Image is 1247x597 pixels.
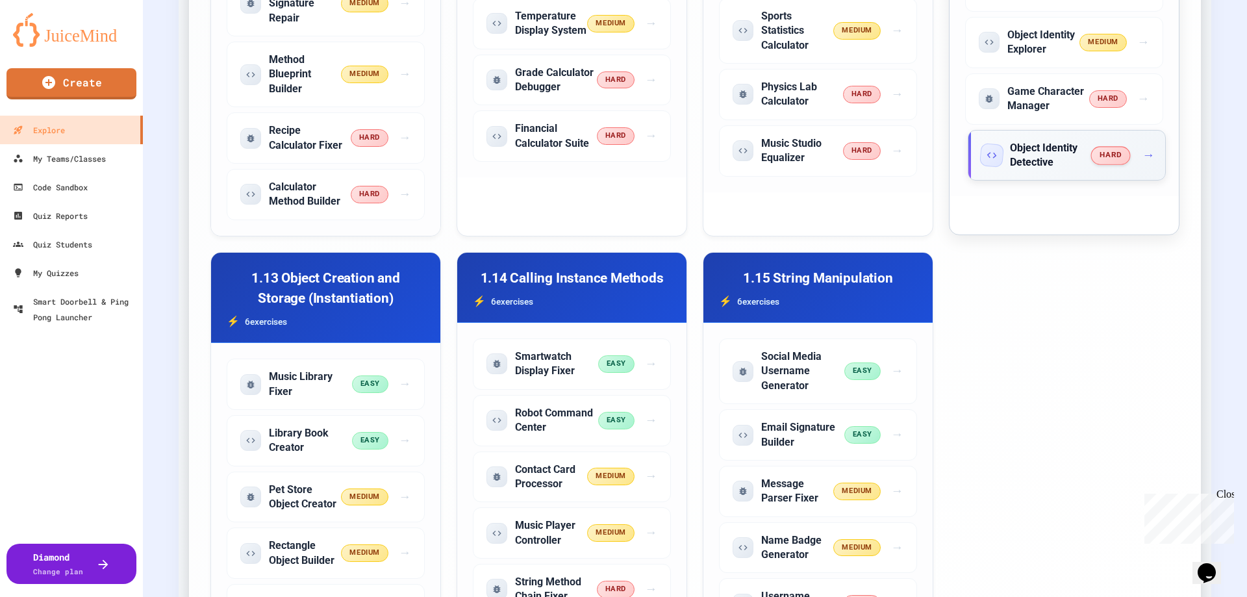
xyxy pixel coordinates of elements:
span: → [891,21,903,40]
span: hard [351,129,388,147]
span: easy [352,432,388,450]
div: Start exercise: Contact Card Processor (medium difficulty, fix problem) [473,451,671,503]
div: Quiz Students [13,236,92,252]
span: → [645,71,657,90]
span: medium [833,539,880,557]
div: Start exercise: Music Library Fixer (easy difficulty, fix problem) [227,359,425,410]
span: → [891,539,903,557]
div: Start exercise: Method Blueprint Builder (medium difficulty, code problem) [227,42,425,107]
span: hard [597,127,635,145]
div: Start exercise: Calculator Method Builder (hard difficulty, code problem) [227,169,425,220]
h5: Object Identity Explorer [1007,28,1079,57]
span: → [1137,33,1150,52]
span: medium [341,489,388,506]
div: Explore [13,122,65,138]
span: → [1142,146,1155,165]
span: medium [341,544,388,562]
h3: 1.13 Object Creation and Storage (Instantiation) [227,268,425,309]
span: → [399,65,411,84]
div: 6 exercise s [227,314,425,329]
div: Start exercise: Message Parser Fixer (medium difficulty, fix problem) [719,466,917,517]
span: hard [597,71,635,89]
iframe: chat widget [1192,545,1234,584]
span: easy [844,426,881,444]
div: Start exercise: Physics Lab Calculator (hard difficulty, fix problem) [719,69,917,120]
h5: Email Signature Builder [761,420,844,450]
span: medium [587,524,634,542]
a: Create [6,68,136,99]
span: Change plan [33,566,83,576]
h3: 1.14 Calling Instance Methods [473,268,671,288]
span: hard [843,86,881,103]
span: → [891,362,903,381]
h5: Library Book Creator [269,426,352,455]
span: easy [352,375,388,393]
span: medium [833,22,880,40]
div: Diamond [33,550,83,578]
h5: Physics Lab Calculator [761,80,843,109]
img: logo-orange.svg [13,13,130,47]
button: DiamondChange plan [6,544,136,584]
div: Start exercise: Library Book Creator (easy difficulty, code problem) [227,415,425,466]
h5: Music Player Controller [515,518,587,548]
div: Start exercise: Object Identity Detective (hard difficulty, code problem) [968,130,1166,181]
span: medium [341,66,388,83]
span: hard [351,186,388,203]
div: Start exercise: Music Studio Equalizer (hard difficulty, code problem) [719,125,917,177]
div: Start exercise: Smartwatch Display Fixer (easy difficulty, fix problem) [473,338,671,390]
span: → [891,426,903,444]
div: My Teams/Classes [13,151,106,166]
h3: 1.15 String Manipulation [719,268,917,288]
h5: Temperature Display System [515,9,587,38]
h5: Object Identity Detective [1010,141,1092,170]
span: medium [833,483,880,500]
h5: Game Character Manager [1007,84,1089,114]
span: → [645,411,657,430]
h5: Name Badge Generator [761,533,833,563]
div: Start exercise: Social Media Username Generator (easy difficulty, fix problem) [719,338,917,404]
span: → [645,127,657,146]
h5: Recipe Calculator Fixer [269,123,351,153]
span: → [891,142,903,160]
div: 6 exercise s [473,294,671,309]
div: Start exercise: Name Badge Generator (medium difficulty, code problem) [719,522,917,574]
span: medium [1079,34,1126,51]
span: → [399,129,411,147]
span: → [399,185,411,204]
div: Start exercise: Grade Calculator Debugger (hard difficulty, fix problem) [473,55,671,106]
div: My Quizzes [13,265,79,281]
span: → [645,14,657,33]
span: hard [1090,146,1130,164]
span: easy [844,362,881,380]
div: Start exercise: Music Player Controller (medium difficulty, code problem) [473,507,671,559]
h5: Rectangle Object Builder [269,539,341,568]
span: hard [843,142,881,160]
span: → [399,431,411,450]
span: → [645,524,657,542]
h5: Calculator Method Builder [269,180,351,209]
div: Start exercise: Game Character Manager (hard difficulty, fix problem) [965,73,1163,125]
span: easy [598,355,635,373]
h5: Music Studio Equalizer [761,136,843,166]
h5: Music Library Fixer [269,370,352,399]
div: Start exercise: Rectangle Object Builder (medium difficulty, code problem) [227,527,425,579]
span: → [645,467,657,486]
span: → [1137,90,1150,108]
span: medium [587,15,634,32]
h5: Financial Calculator Suite [515,121,597,151]
span: → [399,375,411,394]
span: → [399,488,411,507]
h5: Sports Statistics Calculator [761,9,833,53]
div: Start exercise: Robot Command Center (easy difficulty, code problem) [473,395,671,446]
h5: Smartwatch Display Fixer [515,349,598,379]
span: → [891,482,903,501]
h5: Method Blueprint Builder [269,53,341,96]
h5: Pet Store Object Creator [269,483,341,512]
div: Start exercise: Recipe Calculator Fixer (hard difficulty, fix problem) [227,112,425,164]
div: Chat with us now!Close [5,5,90,83]
iframe: chat widget [1139,489,1234,544]
div: Start exercise: Financial Calculator Suite (hard difficulty, code problem) [473,110,671,162]
span: → [399,544,411,563]
span: medium [587,468,634,485]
